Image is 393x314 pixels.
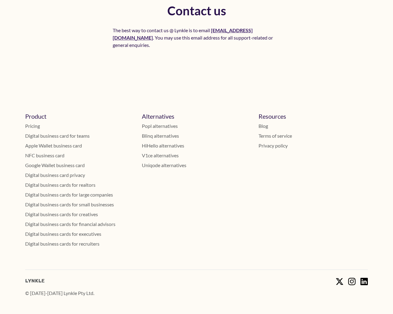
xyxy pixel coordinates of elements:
[259,122,368,130] a: Blog
[142,113,251,120] h5: Alternatives
[25,240,134,247] a: Digital business cards for recruiters
[142,122,251,130] a: Popl alternatives
[25,289,331,297] p: © [DATE]-[DATE] Lynkle Pty Ltd.
[142,152,251,159] a: V1ce alternatives
[25,113,134,120] h5: Product
[259,142,368,149] a: Privacy policy
[25,181,134,189] a: Digital business cards for realtors
[25,142,134,149] a: Apple Wallet business card
[142,162,251,169] a: Uniqode alternatives
[25,191,134,198] a: Digital business cards for large companies
[113,5,280,22] h2: Contact us
[25,211,134,218] a: Digital business cards for creatives
[25,171,134,179] a: Digital business card privacy
[113,27,280,49] p: The best way to contact us @ Lynkle is to email . You may use this email address for all support-...
[25,122,134,130] a: Pricing
[25,278,45,284] span: Lynkle
[25,277,331,285] a: Lynkle
[25,220,134,228] a: Digital business cards for financial advisors
[142,142,251,149] a: HiHello alternatives
[25,230,134,238] a: Digital business cards for executives
[25,162,134,169] a: Google Wallet business card
[25,132,134,140] a: Digital business card for teams
[259,132,368,140] a: Terms of service
[25,152,134,159] a: NFC business card
[259,113,368,120] h5: Resources
[142,132,251,140] a: Blinq alternatives
[25,201,134,208] a: Digital business cards for small businesses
